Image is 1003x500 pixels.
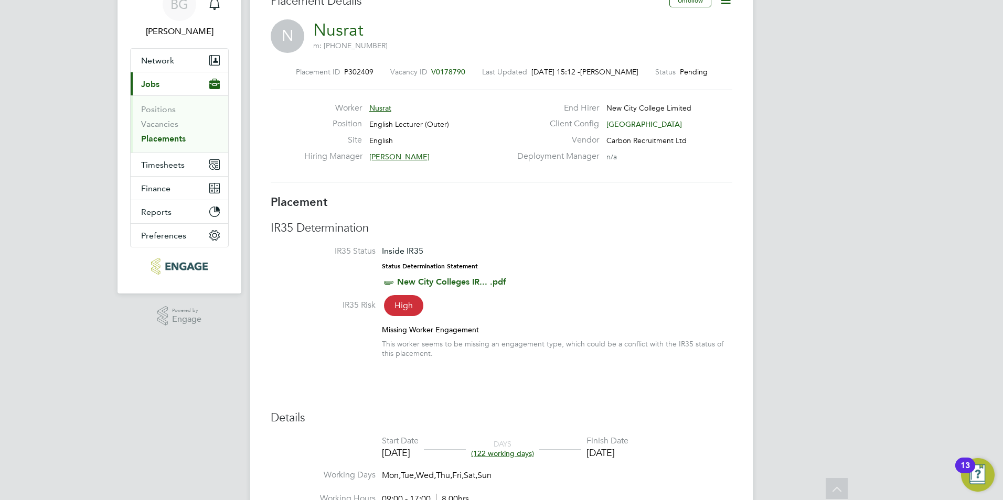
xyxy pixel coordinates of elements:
[382,339,732,358] div: This worker seems to be missing an engagement type, which could be a conflict with the IR35 statu...
[382,246,423,256] span: Inside IR35
[141,79,159,89] span: Jobs
[464,470,477,481] span: Sat,
[416,470,436,481] span: Wed,
[296,67,340,77] label: Placement ID
[271,470,376,481] label: Working Days
[271,195,328,209] b: Placement
[172,315,201,324] span: Engage
[271,410,732,426] h3: Details
[131,72,228,95] button: Jobs
[369,103,391,113] span: Nusrat
[271,246,376,257] label: IR35 Status
[141,119,178,129] a: Vacancies
[131,95,228,153] div: Jobs
[477,470,492,481] span: Sun
[606,103,691,113] span: New City College Limited
[586,436,628,447] div: Finish Date
[172,306,201,315] span: Powered by
[141,231,186,241] span: Preferences
[131,177,228,200] button: Finance
[482,67,527,77] label: Last Updated
[151,258,207,275] img: carbonrecruitment-logo-retina.png
[369,136,393,145] span: English
[344,67,374,77] span: P302409
[401,470,416,481] span: Tue,
[580,67,638,77] span: [PERSON_NAME]
[130,25,229,38] span: Becky Green
[382,263,478,270] strong: Status Determination Statement
[680,67,708,77] span: Pending
[466,439,539,458] div: DAYS
[271,19,304,53] span: N
[271,300,376,311] label: IR35 Risk
[131,224,228,247] button: Preferences
[382,325,732,334] div: Missing Worker Engagement
[606,119,682,129] span: [GEOGRAPHIC_DATA]
[369,119,449,129] span: English Lecturer (Outer)
[431,67,465,77] span: V0178790
[586,447,628,459] div: [DATE]
[313,20,364,40] a: Nusrat
[304,118,362,129] label: Position
[511,135,599,146] label: Vendor
[141,183,170,193] span: Finance
[511,151,599,162] label: Deployment Manager
[130,258,229,275] a: Go to home page
[382,470,401,481] span: Mon,
[606,152,617,161] span: n/a
[384,295,423,316] span: High
[141,160,185,170] span: Timesheets
[304,135,362,146] label: Site
[436,470,452,481] span: Thu,
[369,152,430,161] span: [PERSON_NAME]
[452,470,464,481] span: Fri,
[382,436,419,447] div: Start Date
[131,49,228,72] button: Network
[511,103,599,114] label: End Hirer
[961,465,970,479] div: 13
[131,200,228,223] button: Reports
[141,104,176,114] a: Positions
[304,103,362,114] label: Worker
[390,67,427,77] label: Vacancy ID
[382,447,419,459] div: [DATE]
[511,118,599,129] label: Client Config
[655,67,676,77] label: Status
[304,151,362,162] label: Hiring Manager
[471,449,534,458] span: (122 working days)
[313,41,388,50] span: m: [PHONE_NUMBER]
[141,207,172,217] span: Reports
[606,136,687,145] span: Carbon Recruitment Ltd
[271,221,732,236] h3: IR35 Determination
[141,56,174,66] span: Network
[397,277,506,287] a: New City Colleges IR... .pdf
[961,458,995,492] button: Open Resource Center, 13 new notifications
[131,153,228,176] button: Timesheets
[157,306,202,326] a: Powered byEngage
[531,67,580,77] span: [DATE] 15:12 -
[141,134,186,144] a: Placements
